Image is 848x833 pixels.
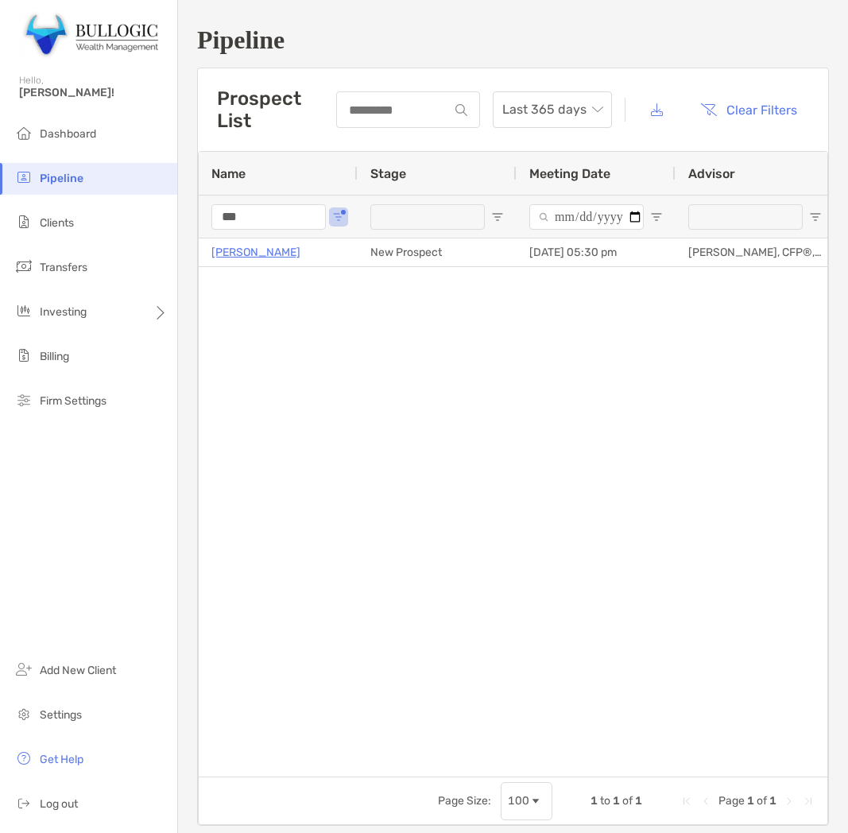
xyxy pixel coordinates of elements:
[14,123,33,142] img: dashboard icon
[14,749,33,768] img: get-help icon
[40,394,106,408] span: Firm Settings
[14,257,33,276] img: transfers icon
[747,794,754,808] span: 1
[491,211,504,223] button: Open Filter Menu
[40,305,87,319] span: Investing
[688,166,735,181] span: Advisor
[802,795,815,808] div: Last Page
[501,782,552,820] div: Page Size
[508,794,529,808] div: 100
[680,795,693,808] div: First Page
[358,238,517,266] div: New Prospect
[529,166,610,181] span: Meeting Date
[529,204,644,230] input: Meeting Date Filter Input
[591,794,598,808] span: 1
[40,216,74,230] span: Clients
[14,346,33,365] img: billing icon
[517,238,676,266] div: [DATE] 05:30 pm
[14,301,33,320] img: investing icon
[650,211,663,223] button: Open Filter Menu
[40,708,82,722] span: Settings
[211,204,326,230] input: Name Filter Input
[40,350,69,363] span: Billing
[40,664,116,677] span: Add New Client
[40,127,96,141] span: Dashboard
[455,104,467,116] img: input icon
[14,390,33,409] img: firm-settings icon
[211,166,246,181] span: Name
[718,794,745,808] span: Page
[40,797,78,811] span: Log out
[40,172,83,185] span: Pipeline
[438,794,491,808] div: Page Size:
[19,86,168,99] span: [PERSON_NAME]!
[769,794,776,808] span: 1
[688,92,809,127] button: Clear Filters
[19,6,158,64] img: Zoe Logo
[613,794,620,808] span: 1
[14,168,33,187] img: pipeline icon
[635,794,642,808] span: 1
[332,211,345,223] button: Open Filter Menu
[217,87,336,132] h3: Prospect List
[622,794,633,808] span: of
[14,704,33,723] img: settings icon
[757,794,767,808] span: of
[676,238,834,266] div: [PERSON_NAME], CFP®, EA, CTC, RICP, RLP
[40,753,83,766] span: Get Help
[14,660,33,679] img: add_new_client icon
[809,211,822,223] button: Open Filter Menu
[40,261,87,274] span: Transfers
[502,92,602,127] span: Last 365 days
[600,794,610,808] span: to
[699,795,712,808] div: Previous Page
[14,793,33,812] img: logout icon
[211,242,300,262] a: [PERSON_NAME]
[14,212,33,231] img: clients icon
[783,795,796,808] div: Next Page
[370,166,406,181] span: Stage
[197,25,829,55] h1: Pipeline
